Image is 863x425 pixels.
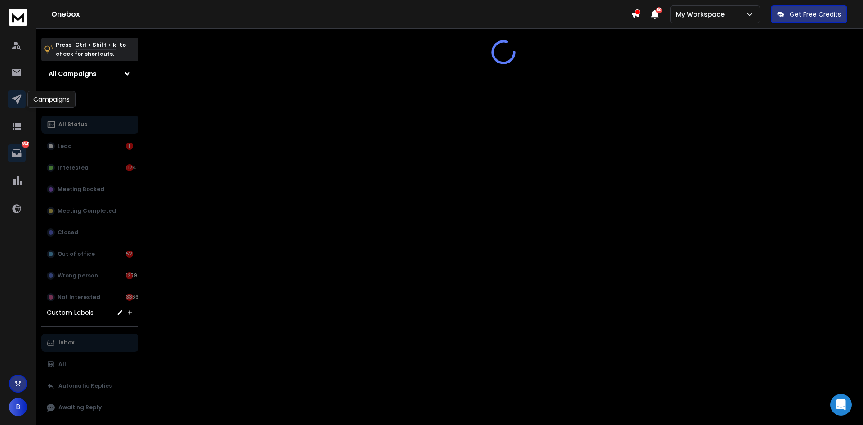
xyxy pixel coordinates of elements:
p: Press to check for shortcuts. [56,40,126,58]
div: Campaigns [27,91,76,108]
p: My Workspace [676,10,728,19]
button: Get Free Credits [771,5,847,23]
button: B [9,398,27,416]
img: logo [9,9,27,26]
h3: Custom Labels [47,308,93,317]
h1: Onebox [51,9,631,20]
a: 6341 [8,144,26,162]
button: All Campaigns [41,65,138,83]
p: 6341 [22,141,29,148]
span: Ctrl + Shift + k [74,40,117,50]
div: Open Intercom Messenger [830,394,852,416]
h1: All Campaigns [49,69,97,78]
h3: Filters [41,98,138,110]
span: 50 [656,7,662,13]
p: Get Free Credits [790,10,841,19]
